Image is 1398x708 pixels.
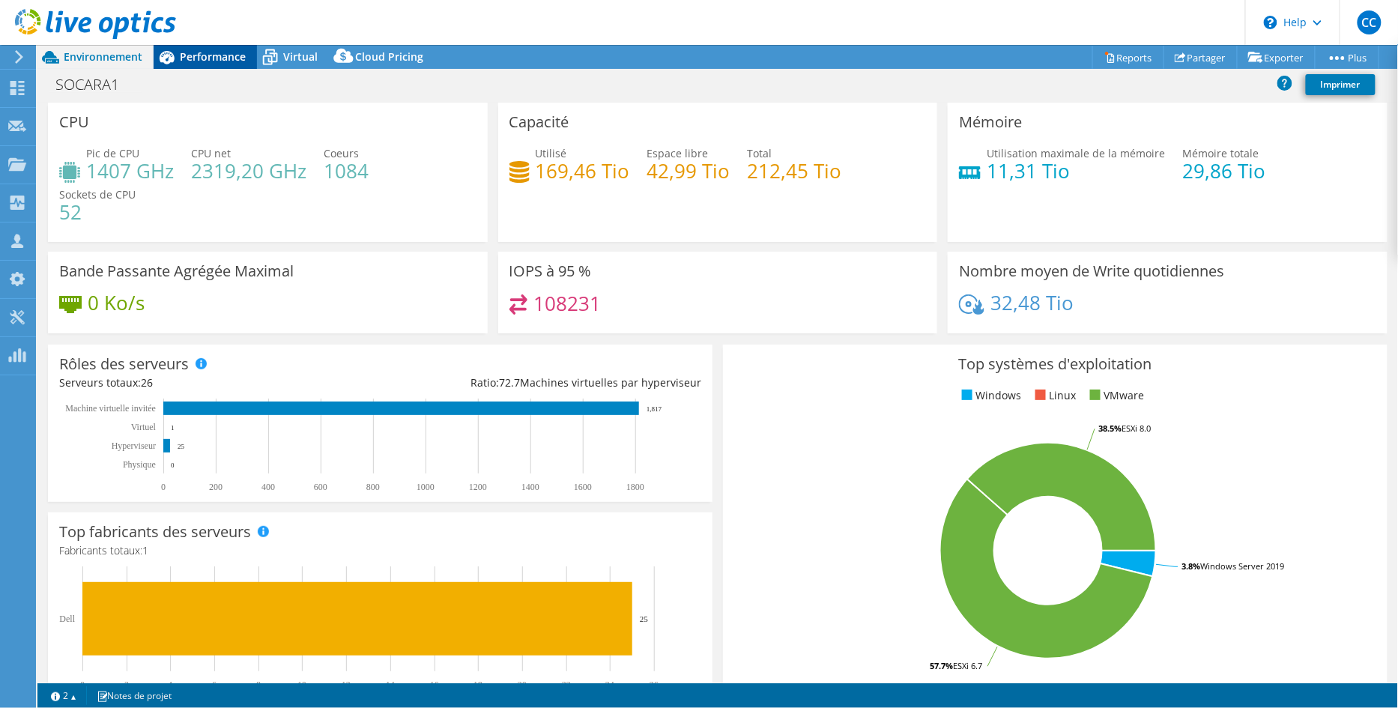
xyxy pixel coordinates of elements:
[953,660,982,671] tspan: ESXi 6.7
[297,680,306,690] text: 10
[49,76,142,93] h1: SOCARA1
[521,482,539,492] text: 1400
[380,375,700,391] div: Ratio: Machines virtuelles par hyperviseur
[640,614,649,623] text: 25
[1264,16,1277,29] svg: \n
[168,680,172,690] text: 4
[191,163,306,179] h4: 2319,20 GHz
[86,686,182,705] a: Notes de projet
[212,680,217,690] text: 6
[261,482,275,492] text: 400
[605,680,614,690] text: 24
[536,146,567,160] span: Utilisé
[256,680,261,690] text: 8
[647,163,730,179] h4: 42,99 Tio
[1201,560,1285,572] tspan: Windows Server 2019
[473,680,482,690] text: 18
[171,462,175,469] text: 0
[626,482,644,492] text: 1800
[1358,10,1382,34] span: CC
[1315,46,1379,69] a: Plus
[536,163,630,179] h4: 169,46 Tio
[1182,146,1259,160] span: Mémoire totale
[112,441,156,451] text: Hyperviseur
[283,49,318,64] span: Virtual
[88,294,145,311] h4: 0 Ko/s
[562,680,571,690] text: 22
[191,146,231,160] span: CPU net
[180,49,246,64] span: Performance
[987,163,1165,179] h4: 11,31 Tio
[1182,163,1265,179] h4: 29,86 Tio
[509,263,592,279] h3: IOPS à 95 %
[430,680,439,690] text: 16
[64,49,142,64] span: Environnement
[650,680,659,690] text: 26
[131,422,157,432] text: Virtuel
[59,356,189,372] h3: Rôles des serveurs
[171,424,175,432] text: 1
[342,680,351,690] text: 12
[1032,387,1077,404] li: Linux
[1306,74,1376,95] a: Imprimer
[1122,423,1152,434] tspan: ESXi 8.0
[124,680,129,690] text: 2
[959,263,1224,279] h3: Nombre moyen de Write quotidiennes
[386,680,395,690] text: 14
[65,403,156,414] tspan: Machine virtuelle invitée
[59,375,380,391] div: Serveurs totaux:
[469,482,487,492] text: 1200
[509,114,569,130] h3: Capacité
[366,482,380,492] text: 800
[142,543,148,557] span: 1
[990,294,1074,311] h4: 32,48 Tio
[518,680,527,690] text: 20
[748,163,842,179] h4: 212,45 Tio
[59,204,136,220] h4: 52
[86,163,174,179] h4: 1407 GHz
[1086,387,1145,404] li: VMware
[178,443,185,450] text: 25
[324,163,369,179] h4: 1084
[324,146,359,160] span: Coeurs
[748,146,772,160] span: Total
[987,146,1165,160] span: Utilisation maximale de la mémoire
[930,660,953,671] tspan: 57.7%
[59,542,701,559] h4: Fabricants totaux:
[499,375,520,390] span: 72.7
[647,146,709,160] span: Espace libre
[59,114,89,130] h3: CPU
[141,375,153,390] span: 26
[647,405,662,413] text: 1,817
[161,482,166,492] text: 0
[959,114,1022,130] h3: Mémoire
[417,482,435,492] text: 1000
[1099,423,1122,434] tspan: 38.5%
[59,263,294,279] h3: Bande Passante Agrégée Maximal
[734,356,1376,372] h3: Top systèmes d'exploitation
[40,686,87,705] a: 2
[1237,46,1316,69] a: Exporter
[59,614,75,624] text: Dell
[958,387,1022,404] li: Windows
[355,49,423,64] span: Cloud Pricing
[1164,46,1238,69] a: Partager
[80,680,85,690] text: 0
[209,482,223,492] text: 200
[123,459,156,470] text: Physique
[533,295,601,312] h4: 108231
[59,187,136,202] span: Sockets de CPU
[86,146,139,160] span: Pic de CPU
[59,524,251,540] h3: Top fabricants des serveurs
[1092,46,1164,69] a: Reports
[574,482,592,492] text: 1600
[314,482,327,492] text: 600
[1182,560,1201,572] tspan: 3.8%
